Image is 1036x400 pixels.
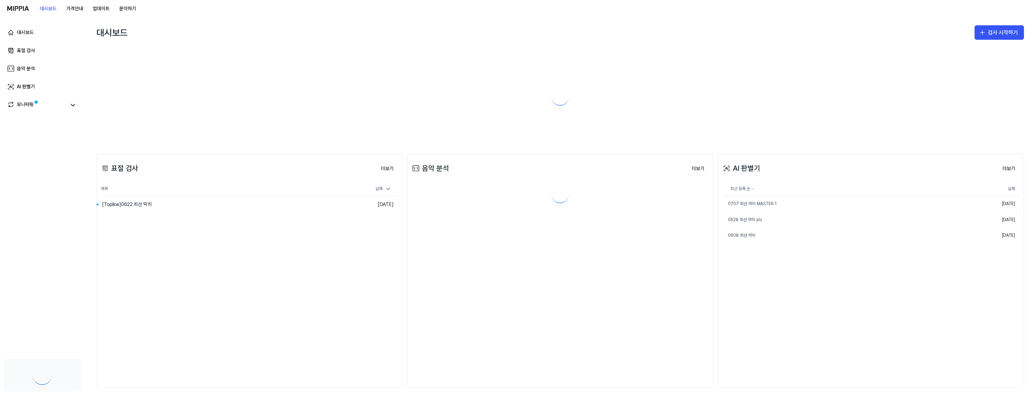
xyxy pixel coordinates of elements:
[17,101,34,109] div: 모니터링
[96,23,128,42] div: 대시보드
[975,25,1024,40] button: 검사 시작하기
[7,101,66,109] a: 모니터링
[998,163,1020,175] button: 더보기
[722,233,756,239] div: 0608 희선 딱히
[17,47,35,54] div: 표절 검사
[722,228,985,243] a: 0608 희선 딱히
[722,163,760,174] div: AI 판별기
[985,196,1020,212] td: [DATE]
[985,212,1020,228] td: [DATE]
[4,43,81,58] a: 표절 검사
[985,182,1020,196] th: 날짜
[17,65,35,72] div: 음악 분석
[722,201,777,207] div: 0707 희선 딱히 MASTER 1
[7,6,29,11] img: logo
[722,196,985,212] a: 0707 희선 딱히 MASTER 1
[373,184,394,194] div: 날짜
[985,228,1020,243] td: [DATE]
[687,163,709,175] button: 더보기
[722,217,762,223] div: 0628 희선 딱히 plz
[88,3,114,15] button: 업데이트
[88,0,114,17] a: 업데이트
[35,3,61,15] button: 대시보드
[4,80,81,94] a: AI 판별기
[376,162,398,175] a: 더보기
[4,25,81,40] a: 대시보드
[17,29,34,36] div: 대시보드
[61,3,88,15] button: 가격안내
[376,163,398,175] button: 더보기
[102,201,152,208] div: [Topline] 0622 희선 딱히
[722,212,985,228] a: 0628 희선 딱히 plz
[411,163,449,174] div: 음악 분석
[100,182,324,196] th: 제목
[17,83,35,90] div: AI 판별기
[324,196,399,213] td: [DATE]
[687,162,709,175] a: 더보기
[114,3,141,15] button: 문의하기
[998,162,1020,175] a: 더보기
[100,163,138,174] div: 표절 검사
[4,61,81,76] a: 음악 분석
